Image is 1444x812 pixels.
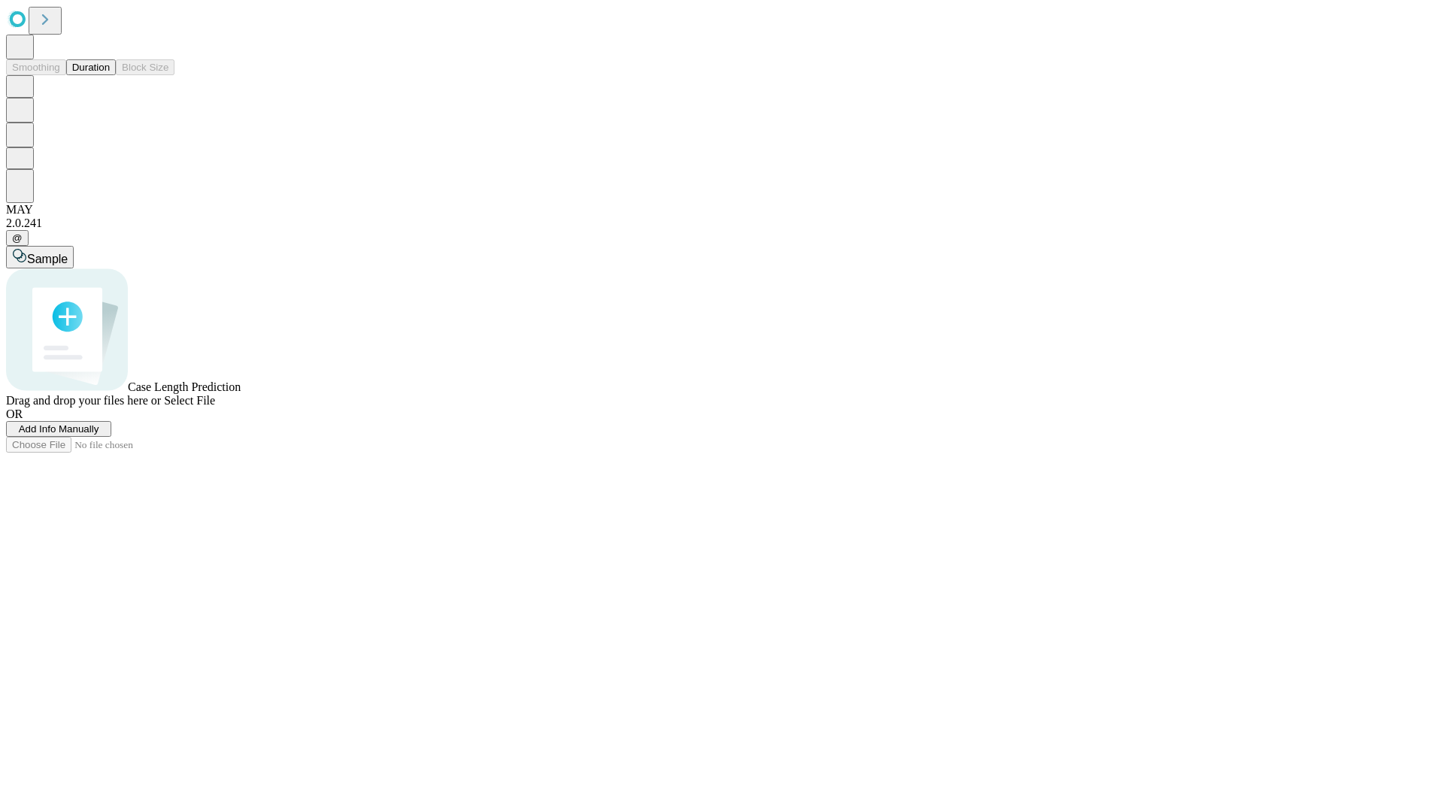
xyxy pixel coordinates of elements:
[6,408,23,420] span: OR
[6,421,111,437] button: Add Info Manually
[128,380,241,393] span: Case Length Prediction
[6,230,29,246] button: @
[27,253,68,265] span: Sample
[116,59,174,75] button: Block Size
[19,423,99,435] span: Add Info Manually
[6,217,1438,230] div: 2.0.241
[6,394,161,407] span: Drag and drop your files here or
[6,59,66,75] button: Smoothing
[6,203,1438,217] div: MAY
[12,232,23,244] span: @
[6,246,74,268] button: Sample
[66,59,116,75] button: Duration
[164,394,215,407] span: Select File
